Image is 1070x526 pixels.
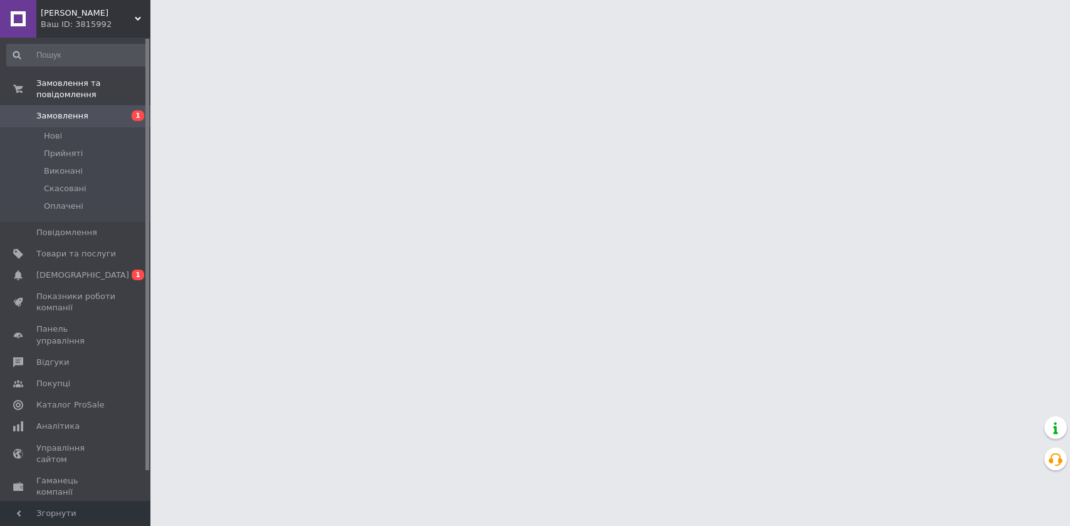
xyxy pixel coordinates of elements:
[36,227,97,238] span: Повідомлення
[6,44,147,66] input: Пошук
[36,110,88,122] span: Замовлення
[44,201,83,212] span: Оплачені
[36,399,104,411] span: Каталог ProSale
[132,110,144,121] span: 1
[132,270,144,280] span: 1
[36,421,80,432] span: Аналітика
[36,291,116,313] span: Показники роботи компанії
[44,130,62,142] span: Нові
[36,270,129,281] span: [DEMOGRAPHIC_DATA]
[36,323,116,346] span: Панель управління
[36,475,116,498] span: Гаманець компанії
[36,78,150,100] span: Замовлення та повідомлення
[36,443,116,465] span: Управління сайтом
[36,248,116,260] span: Товари та послуги
[36,378,70,389] span: Покупці
[44,148,83,159] span: Прийняті
[41,19,150,30] div: Ваш ID: 3815992
[41,8,135,19] span: Тітаренко Катерина
[44,183,87,194] span: Скасовані
[36,357,69,368] span: Відгуки
[44,166,83,177] span: Виконані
